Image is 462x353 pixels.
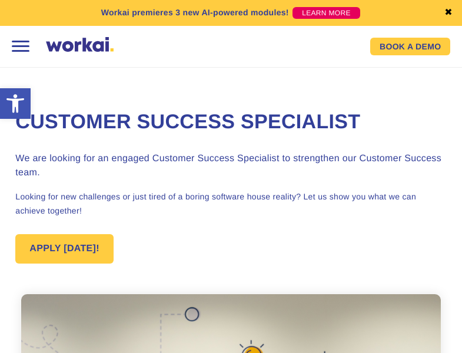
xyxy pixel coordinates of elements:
[101,6,289,19] p: Workai premieres 3 new AI-powered modules!
[15,109,446,136] h1: Customer Success Specialist
[15,189,446,218] p: Looking for new challenges or just tired of a boring software house reality? Let us show you what...
[293,7,360,19] a: LEARN MORE
[15,152,446,180] h3: We are looking for an engaged Customer Success Specialist to strengthen our Customer Success team.
[370,38,450,55] a: BOOK A DEMO
[15,234,114,264] a: APPLY [DATE]!
[444,8,453,18] a: ✖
